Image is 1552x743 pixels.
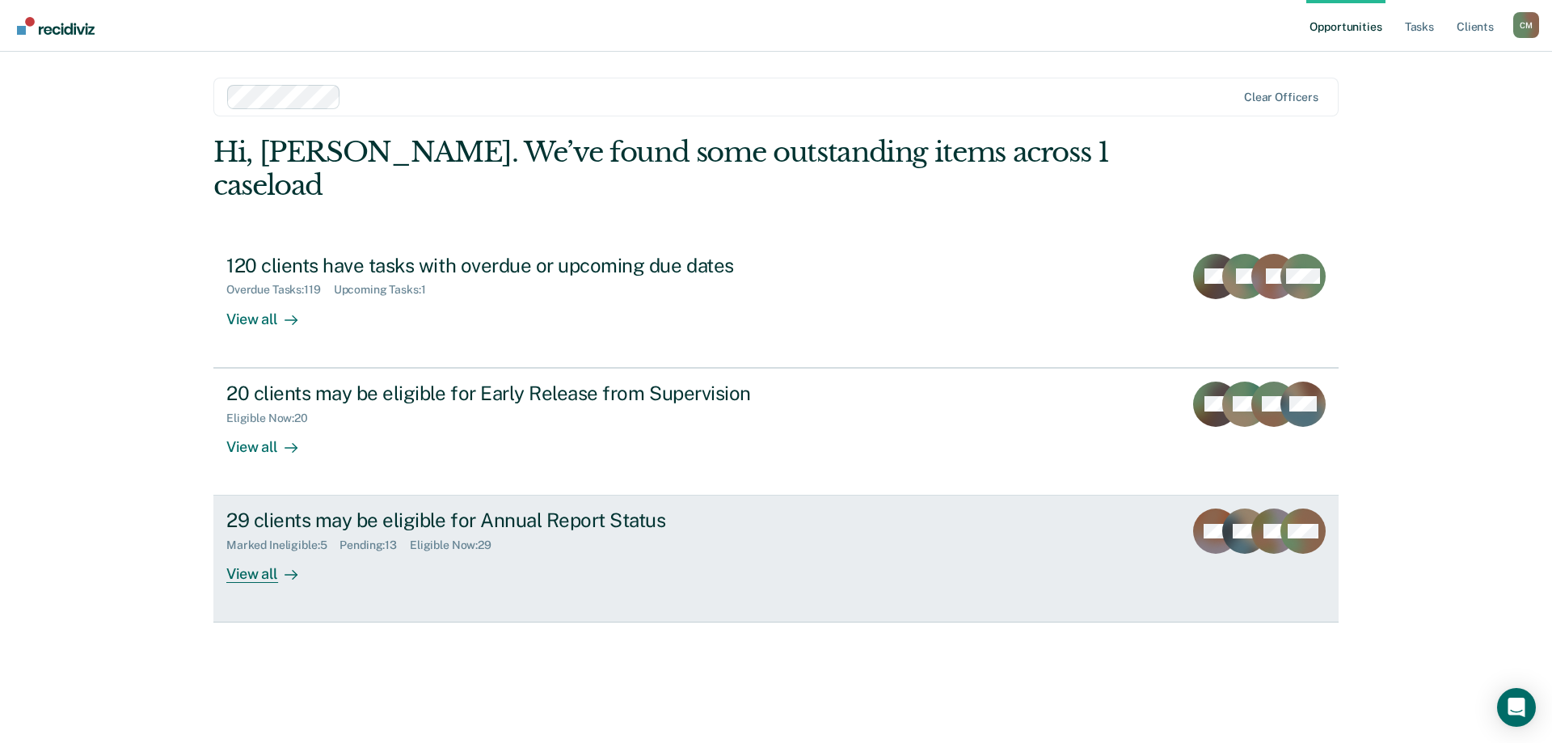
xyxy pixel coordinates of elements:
[339,538,410,552] div: Pending : 13
[213,496,1339,623] a: 29 clients may be eligible for Annual Report StatusMarked Ineligible:5Pending:13Eligible Now:29Vi...
[213,136,1114,202] div: Hi, [PERSON_NAME]. We’ve found some outstanding items across 1 caseload
[1513,12,1539,38] div: C M
[1513,12,1539,38] button: Profile dropdown button
[226,297,317,328] div: View all
[226,509,794,532] div: 29 clients may be eligible for Annual Report Status
[226,254,794,277] div: 120 clients have tasks with overdue or upcoming due dates
[410,538,504,552] div: Eligible Now : 29
[226,424,317,456] div: View all
[226,382,794,405] div: 20 clients may be eligible for Early Release from Supervision
[213,241,1339,368] a: 120 clients have tasks with overdue or upcoming due datesOverdue Tasks:119Upcoming Tasks:1View all
[226,538,339,552] div: Marked Ineligible : 5
[226,552,317,584] div: View all
[213,368,1339,496] a: 20 clients may be eligible for Early Release from SupervisionEligible Now:20View all
[1497,688,1536,727] div: Open Intercom Messenger
[17,17,95,35] img: Recidiviz
[226,283,334,297] div: Overdue Tasks : 119
[1244,91,1318,104] div: Clear officers
[226,412,321,425] div: Eligible Now : 20
[334,283,439,297] div: Upcoming Tasks : 1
